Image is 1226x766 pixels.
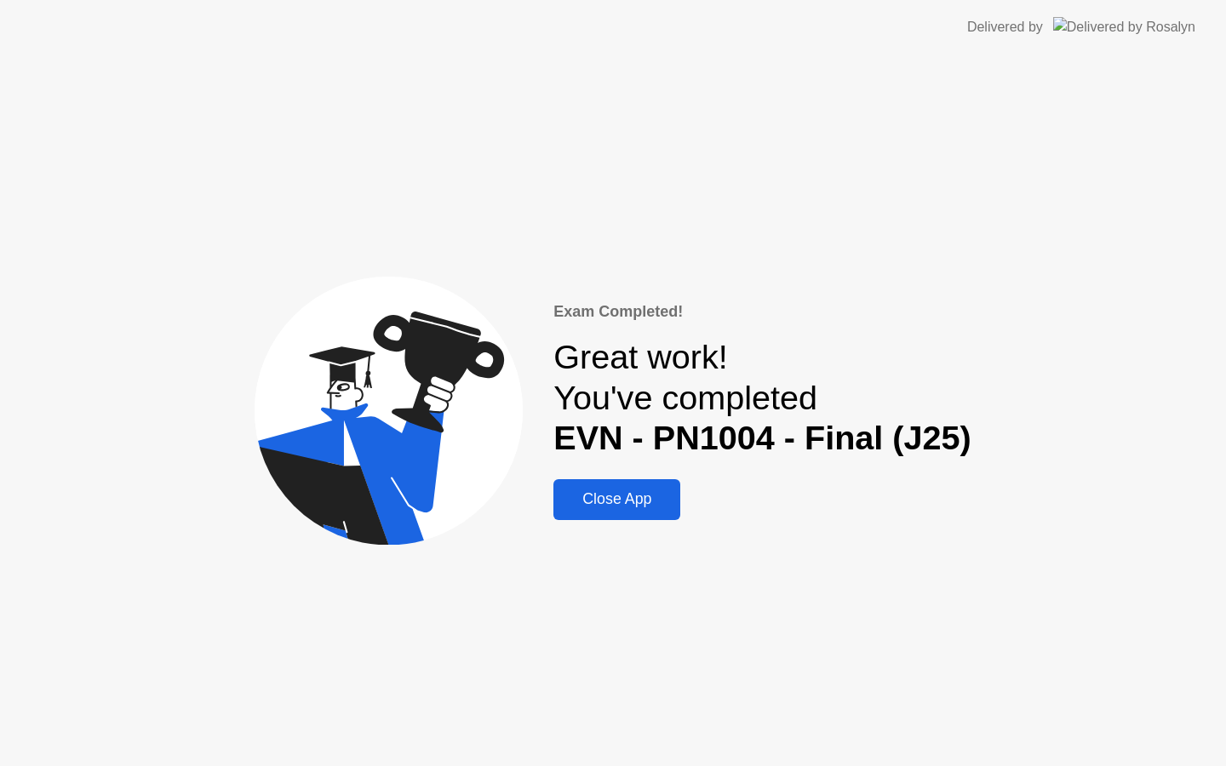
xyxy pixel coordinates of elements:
img: Delivered by Rosalyn [1053,17,1195,37]
div: Great work! You've completed [553,337,971,459]
b: EVN - PN1004 - Final (J25) [553,419,971,456]
button: Close App [553,479,680,520]
div: Exam Completed! [553,300,971,323]
div: Close App [559,490,675,508]
div: Delivered by [967,17,1043,37]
